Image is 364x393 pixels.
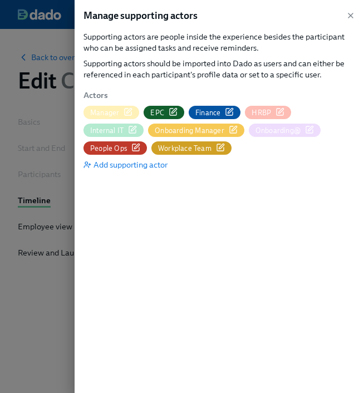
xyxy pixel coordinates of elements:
button: Onboarding Manager [148,124,244,137]
button: People Ops [83,141,147,155]
span: Internal IT [90,125,124,136]
span: HRBP [252,107,271,118]
p: Supporting actors are people inside the experience besides the participant who can be assigned ta... [83,31,355,53]
span: EPC [150,107,164,118]
span: Onboarding Manager [155,125,224,136]
h5: Manage supporting actors [83,9,198,22]
button: Manager [83,106,139,119]
span: Onboarding@ [255,125,301,136]
button: HRBP [245,106,291,119]
button: Internal IT [83,124,144,137]
button: Onboarding@ [249,124,321,137]
span: People Ops [90,143,127,154]
span: Workplace Team [158,143,211,154]
button: Finance [189,106,240,119]
button: EPC [144,106,184,119]
button: Workplace Team [151,141,232,155]
p: Supporting actors should be imported into Dado as users and can either be referenced in each part... [83,58,355,80]
span: Manager [90,107,119,118]
h6: Actors [83,89,108,101]
span: Finance [195,107,220,118]
button: Add supporting actor [83,159,168,170]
